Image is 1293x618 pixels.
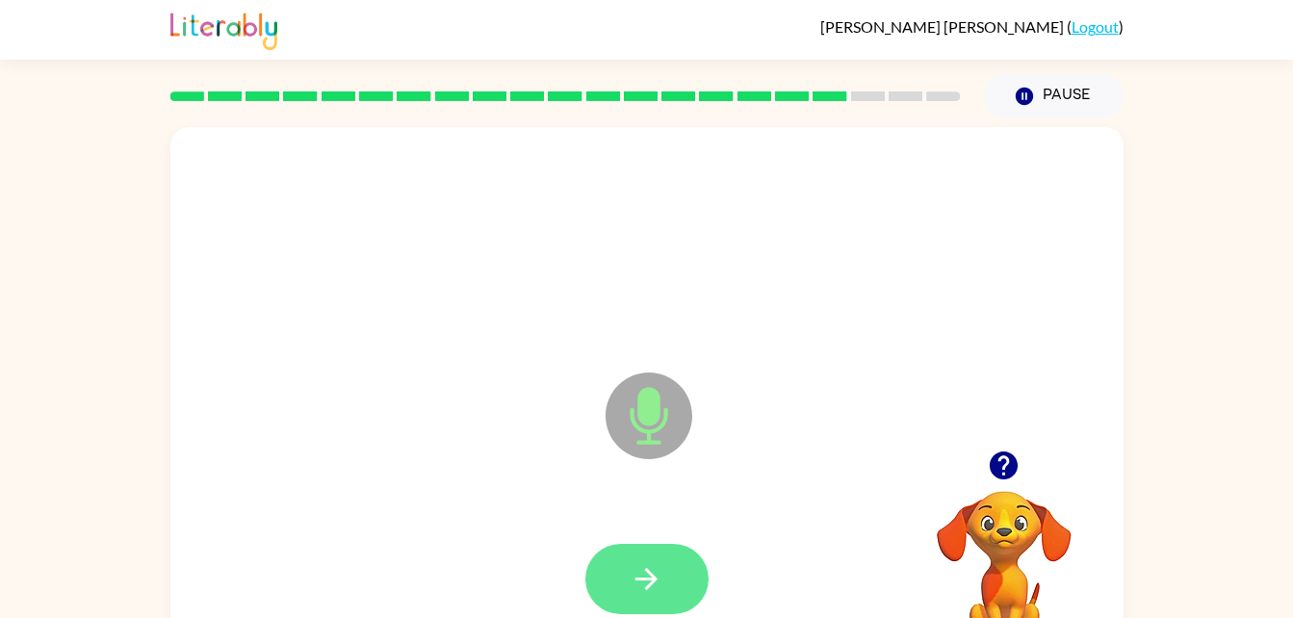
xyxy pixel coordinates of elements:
[820,17,1124,36] div: ( )
[820,17,1067,36] span: [PERSON_NAME] [PERSON_NAME]
[170,8,277,50] img: Literably
[1072,17,1119,36] a: Logout
[984,74,1124,118] button: Pause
